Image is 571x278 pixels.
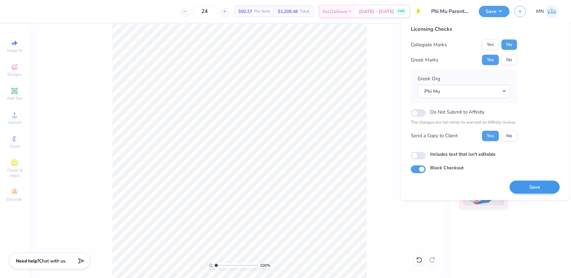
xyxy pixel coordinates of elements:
span: Chat with us. [39,258,66,264]
label: Includes text that isn't editable [430,151,496,158]
div: Collegiate Marks [411,41,447,49]
label: Greek Org [418,75,440,83]
span: MN [536,8,544,15]
span: Greek [10,144,20,149]
span: FREE [398,9,405,14]
img: Mark Navarro [545,5,558,18]
a: MN [536,5,558,18]
span: Decorate [7,197,22,202]
span: Total [300,8,309,15]
span: Add Text [7,96,22,101]
span: Est. Delivery [323,8,347,15]
input: Untitled Design [426,5,474,18]
div: Licensing Checks [411,25,517,33]
div: Send a Copy to Client [411,132,458,139]
button: Yes [482,55,499,65]
span: Upload [8,120,21,125]
label: Do Not Submit to Affinity [430,108,485,116]
button: Yes [482,39,499,50]
button: No [501,55,517,65]
span: $1,206.48 [278,8,298,15]
input: – – [192,6,217,17]
div: Greek Marks [411,56,438,64]
button: No [501,131,517,141]
span: $50.27 [238,8,252,15]
span: Clipart & logos [3,168,26,178]
span: Image AI [7,48,22,53]
button: Save [479,6,509,17]
span: 100 % [260,262,270,268]
span: Designs [7,72,22,77]
span: Per Item [254,8,270,15]
strong: Need help? [16,258,39,264]
label: Block Checkout [430,164,464,171]
button: No [501,39,517,50]
p: The changes are too minor to warrant an Affinity review. [411,119,517,126]
button: Save [509,181,560,194]
button: Phi Mu [418,85,510,98]
button: Yes [482,131,499,141]
span: [DATE] - [DATE] [359,8,394,15]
